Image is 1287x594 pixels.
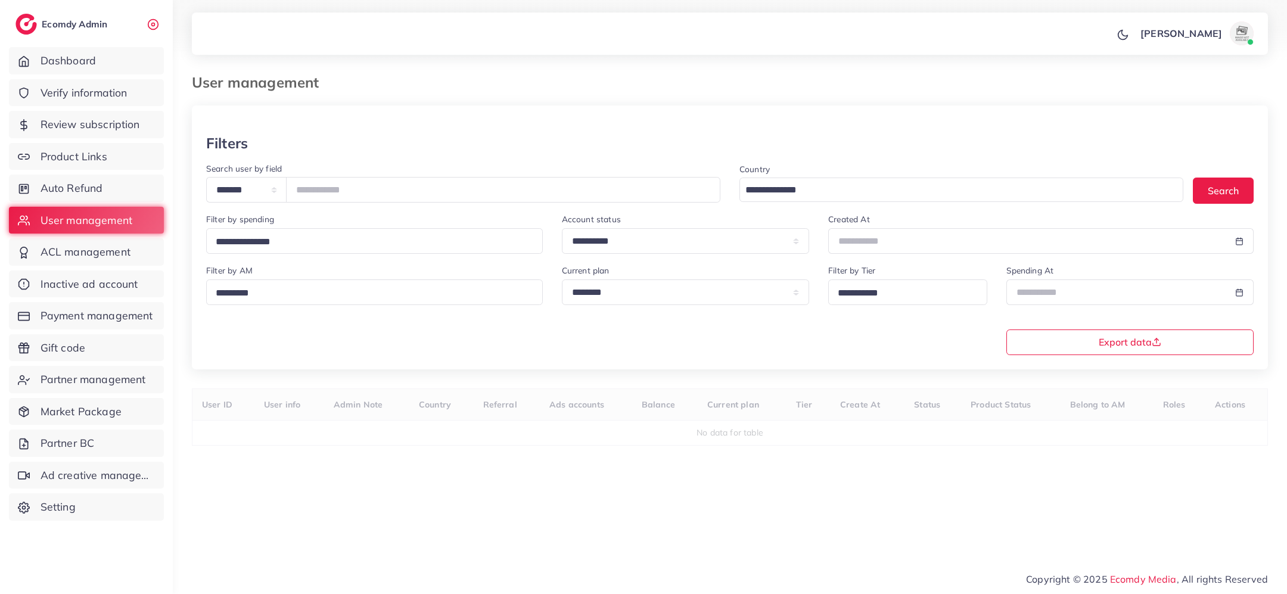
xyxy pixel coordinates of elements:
[9,175,164,202] a: Auto Refund
[741,181,1168,200] input: Search for option
[1193,178,1254,203] button: Search
[206,135,248,152] h3: Filters
[41,117,140,132] span: Review subscription
[9,238,164,266] a: ACL management
[206,279,543,305] div: Search for option
[41,276,138,292] span: Inactive ad account
[42,18,110,30] h2: Ecomdy Admin
[9,79,164,107] a: Verify information
[41,85,128,101] span: Verify information
[9,270,164,298] a: Inactive ad account
[1026,572,1268,586] span: Copyright © 2025
[41,404,122,419] span: Market Package
[9,143,164,170] a: Product Links
[41,213,132,228] span: User management
[834,284,971,303] input: Search for option
[1099,337,1161,347] span: Export data
[212,284,527,303] input: Search for option
[41,149,107,164] span: Product Links
[9,207,164,234] a: User management
[212,233,527,251] input: Search for option
[828,279,987,305] div: Search for option
[1230,21,1254,45] img: avatar
[41,181,103,196] span: Auto Refund
[739,163,770,175] label: Country
[1006,265,1054,276] label: Spending At
[562,213,621,225] label: Account status
[1140,26,1222,41] p: [PERSON_NAME]
[41,468,155,483] span: Ad creative management
[41,372,146,387] span: Partner management
[206,163,282,175] label: Search user by field
[41,244,130,260] span: ACL management
[828,265,875,276] label: Filter by Tier
[739,178,1183,202] div: Search for option
[41,499,76,515] span: Setting
[1006,329,1254,355] button: Export data
[41,436,95,451] span: Partner BC
[1177,572,1268,586] span: , All rights Reserved
[41,340,85,356] span: Gift code
[9,366,164,393] a: Partner management
[15,14,37,35] img: logo
[9,493,164,521] a: Setting
[206,228,543,254] div: Search for option
[206,265,253,276] label: Filter by AM
[9,47,164,74] a: Dashboard
[206,213,274,225] label: Filter by spending
[9,430,164,457] a: Partner BC
[9,302,164,329] a: Payment management
[192,74,328,91] h3: User management
[562,265,610,276] label: Current plan
[1110,573,1177,585] a: Ecomdy Media
[9,111,164,138] a: Review subscription
[41,308,153,324] span: Payment management
[15,14,110,35] a: logoEcomdy Admin
[828,213,870,225] label: Created At
[9,398,164,425] a: Market Package
[1134,21,1258,45] a: [PERSON_NAME]avatar
[9,334,164,362] a: Gift code
[41,53,96,69] span: Dashboard
[9,462,164,489] a: Ad creative management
